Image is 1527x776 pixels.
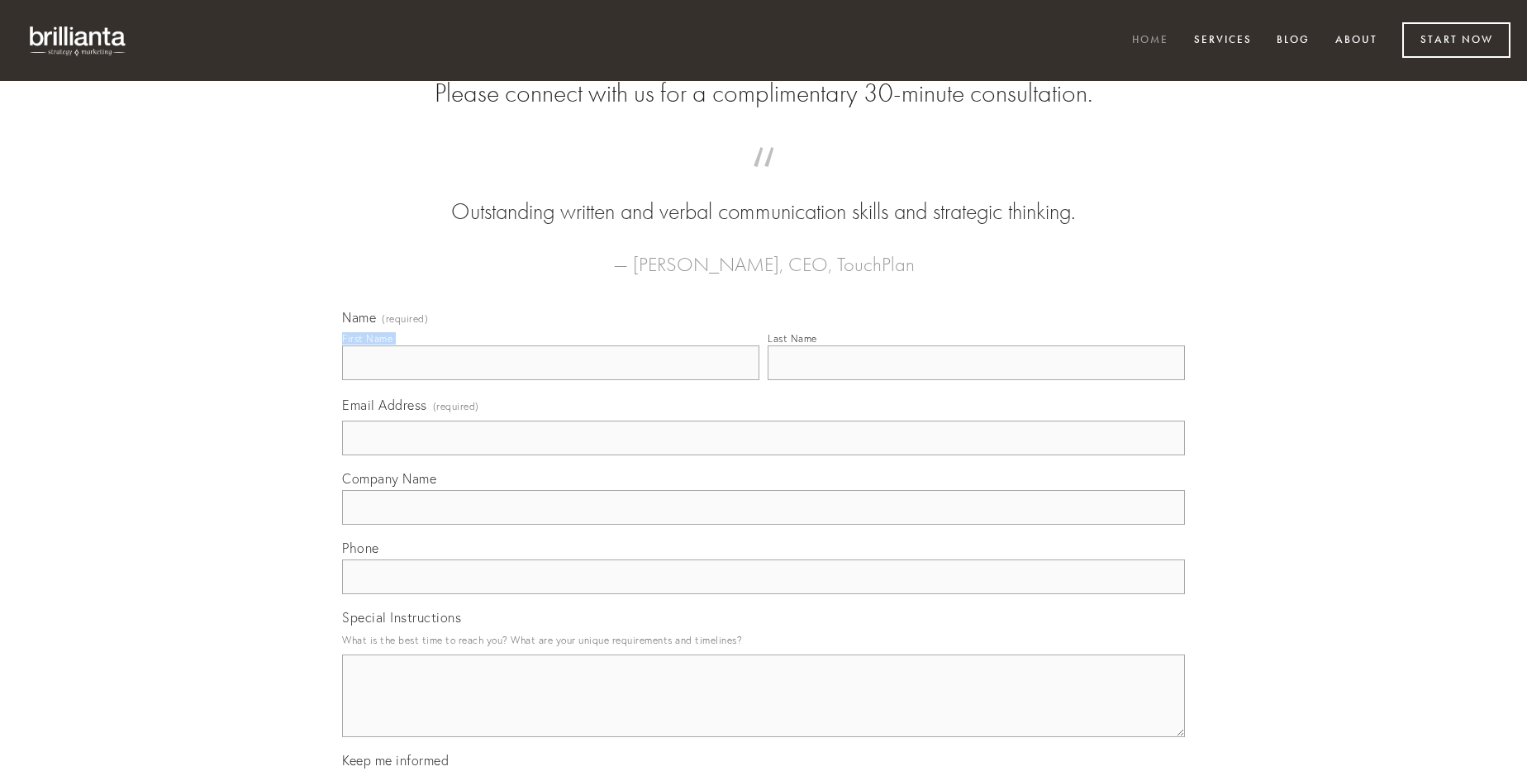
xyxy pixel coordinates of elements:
[369,228,1158,281] figcaption: — [PERSON_NAME], CEO, TouchPlan
[342,309,376,326] span: Name
[1402,22,1510,58] a: Start Now
[342,752,449,769] span: Keep me informed
[1121,27,1179,55] a: Home
[17,17,140,64] img: brillianta - research, strategy, marketing
[342,470,436,487] span: Company Name
[342,332,392,345] div: First Name
[433,395,479,417] span: (required)
[369,164,1158,228] blockquote: Outstanding written and verbal communication skills and strategic thinking.
[342,629,1185,651] p: What is the best time to reach you? What are your unique requirements and timelines?
[342,78,1185,109] h2: Please connect with us for a complimentary 30-minute consultation.
[342,540,379,556] span: Phone
[1266,27,1320,55] a: Blog
[768,332,817,345] div: Last Name
[1325,27,1388,55] a: About
[342,609,461,626] span: Special Instructions
[382,314,428,324] span: (required)
[342,397,427,413] span: Email Address
[369,164,1158,196] span: “
[1183,27,1263,55] a: Services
